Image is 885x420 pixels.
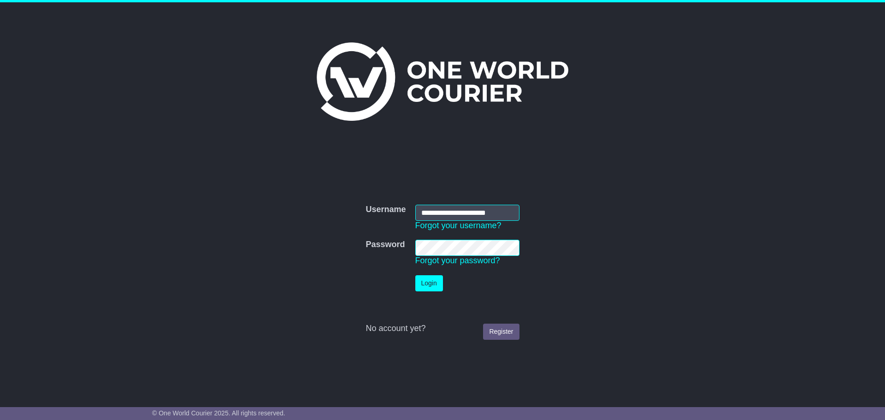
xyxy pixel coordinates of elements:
a: Forgot your password? [415,256,500,265]
label: Username [366,205,406,215]
button: Login [415,275,443,291]
a: Forgot your username? [415,221,501,230]
div: No account yet? [366,324,519,334]
span: © One World Courier 2025. All rights reserved. [152,409,285,417]
img: One World [317,42,568,121]
label: Password [366,240,405,250]
a: Register [483,324,519,340]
